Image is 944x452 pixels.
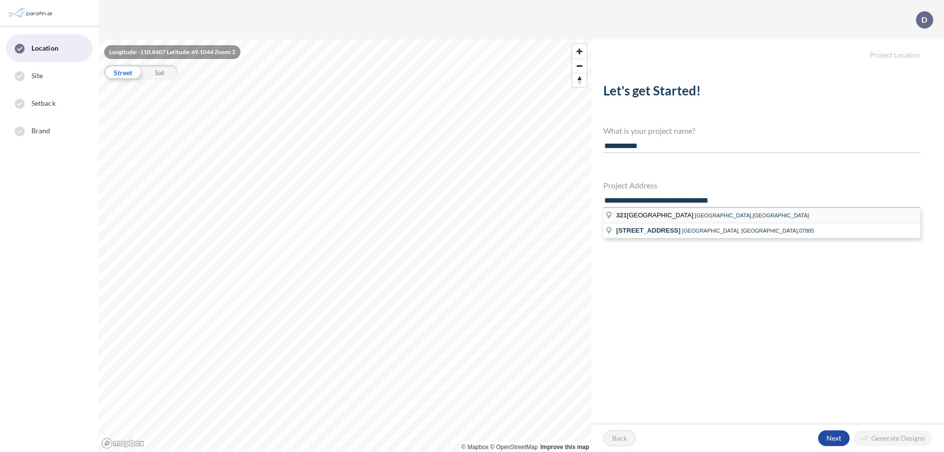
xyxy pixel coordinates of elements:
span: [STREET_ADDRESS] [616,227,680,234]
p: Next [826,433,841,443]
div: Street [104,65,141,80]
span: Site [31,71,43,81]
span: [GEOGRAPHIC_DATA],[GEOGRAPHIC_DATA] [695,212,809,218]
h5: Project Location [591,39,944,60]
a: Mapbox [462,444,489,451]
div: Sat [141,65,178,80]
span: 321 [616,211,627,219]
button: Zoom in [572,44,587,59]
h4: Project Address [603,181,920,190]
canvas: Map [98,39,591,452]
p: D [921,15,927,24]
img: Parafin [7,4,55,22]
span: Setback [31,98,56,108]
div: Longitude: -110.8407 Latitude: 49.1044 Zoom: 2 [104,45,240,59]
button: Next [818,430,850,446]
button: Zoom out [572,59,587,73]
a: Improve this map [540,444,589,451]
h4: What is your project name? [603,126,920,135]
span: Brand [31,126,51,136]
h2: Let's get Started! [603,83,920,102]
span: [GEOGRAPHIC_DATA] [616,211,695,219]
span: Location [31,43,59,53]
a: Mapbox homepage [101,438,145,449]
button: Reset bearing to north [572,73,587,87]
span: [GEOGRAPHIC_DATA], [GEOGRAPHIC_DATA],07885 [682,228,814,234]
a: OpenStreetMap [490,444,538,451]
